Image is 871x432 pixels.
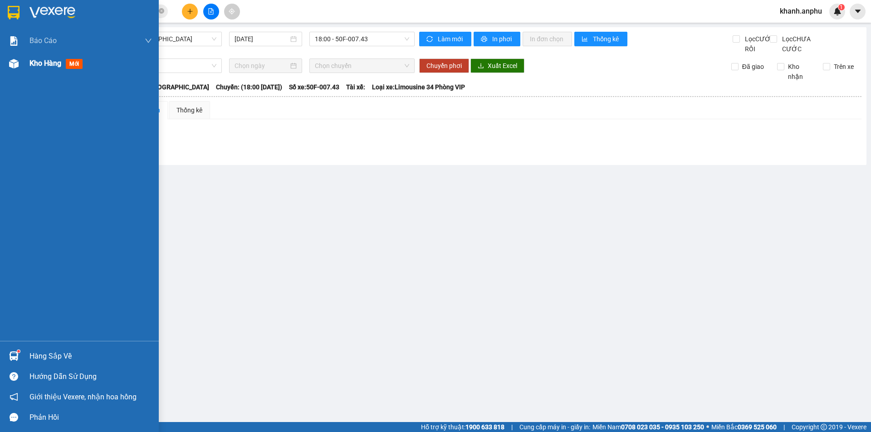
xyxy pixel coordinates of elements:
[346,82,365,92] span: Tài xế:
[229,8,235,15] span: aim
[593,34,620,44] span: Thống kê
[29,411,152,424] div: Phản hồi
[145,37,152,44] span: down
[187,8,193,15] span: plus
[216,82,282,92] span: Chuyến: (18:00 [DATE])
[159,7,164,16] span: close-circle
[9,36,19,46] img: solution-icon
[235,61,289,71] input: Chọn ngày
[773,5,829,17] span: khanh.anphu
[830,62,857,72] span: Trên xe
[419,32,471,46] button: syncLàm mới
[783,422,785,432] span: |
[621,423,704,431] strong: 0708 023 035 - 0935 103 250
[419,58,469,73] button: Chuyển phơi
[9,59,19,68] img: warehouse-icon
[838,4,845,10] sup: 1
[711,422,777,432] span: Miền Bắc
[315,59,409,73] span: Chọn chuyến
[235,34,289,44] input: 14/08/2025
[10,393,18,401] span: notification
[592,422,704,432] span: Miền Nam
[29,391,137,403] span: Giới thiệu Vexere, nhận hoa hồng
[10,413,18,422] span: message
[289,82,339,92] span: Số xe: 50F-007.43
[574,32,627,46] button: bar-chartThống kê
[208,8,214,15] span: file-add
[850,4,866,19] button: caret-down
[9,351,19,361] img: warehouse-icon
[519,422,590,432] span: Cung cấp máy in - giấy in:
[29,35,57,46] span: Báo cáo
[372,82,465,92] span: Loại xe: Limousine 34 Phòng VIP
[29,59,61,68] span: Kho hàng
[492,34,513,44] span: In phơi
[778,34,825,54] span: Lọc CHƯA CƯỚC
[465,423,504,431] strong: 1900 633 818
[421,422,504,432] span: Hỗ trợ kỹ thuật:
[224,4,240,19] button: aim
[10,372,18,381] span: question-circle
[8,6,20,19] img: logo-vxr
[470,58,524,73] button: downloadXuất Excel
[854,7,862,15] span: caret-down
[840,4,843,10] span: 1
[474,32,520,46] button: printerIn phơi
[511,422,513,432] span: |
[203,4,219,19] button: file-add
[66,59,83,69] span: mới
[706,425,709,429] span: ⚪️
[582,36,589,43] span: bar-chart
[738,423,777,431] strong: 0369 525 060
[17,350,20,353] sup: 1
[176,105,202,115] div: Thống kê
[29,370,152,383] div: Hướng dẫn sử dụng
[481,36,489,43] span: printer
[182,4,198,19] button: plus
[833,7,842,15] img: icon-new-feature
[29,349,152,363] div: Hàng sắp về
[739,62,768,72] span: Đã giao
[159,8,164,14] span: close-circle
[426,36,434,43] span: sync
[741,34,776,54] span: Lọc CƯỚC RỒI
[315,32,409,46] span: 18:00 - 50F-007.43
[438,34,464,44] span: Làm mới
[523,32,572,46] button: In đơn chọn
[821,424,827,430] span: copyright
[784,62,816,82] span: Kho nhận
